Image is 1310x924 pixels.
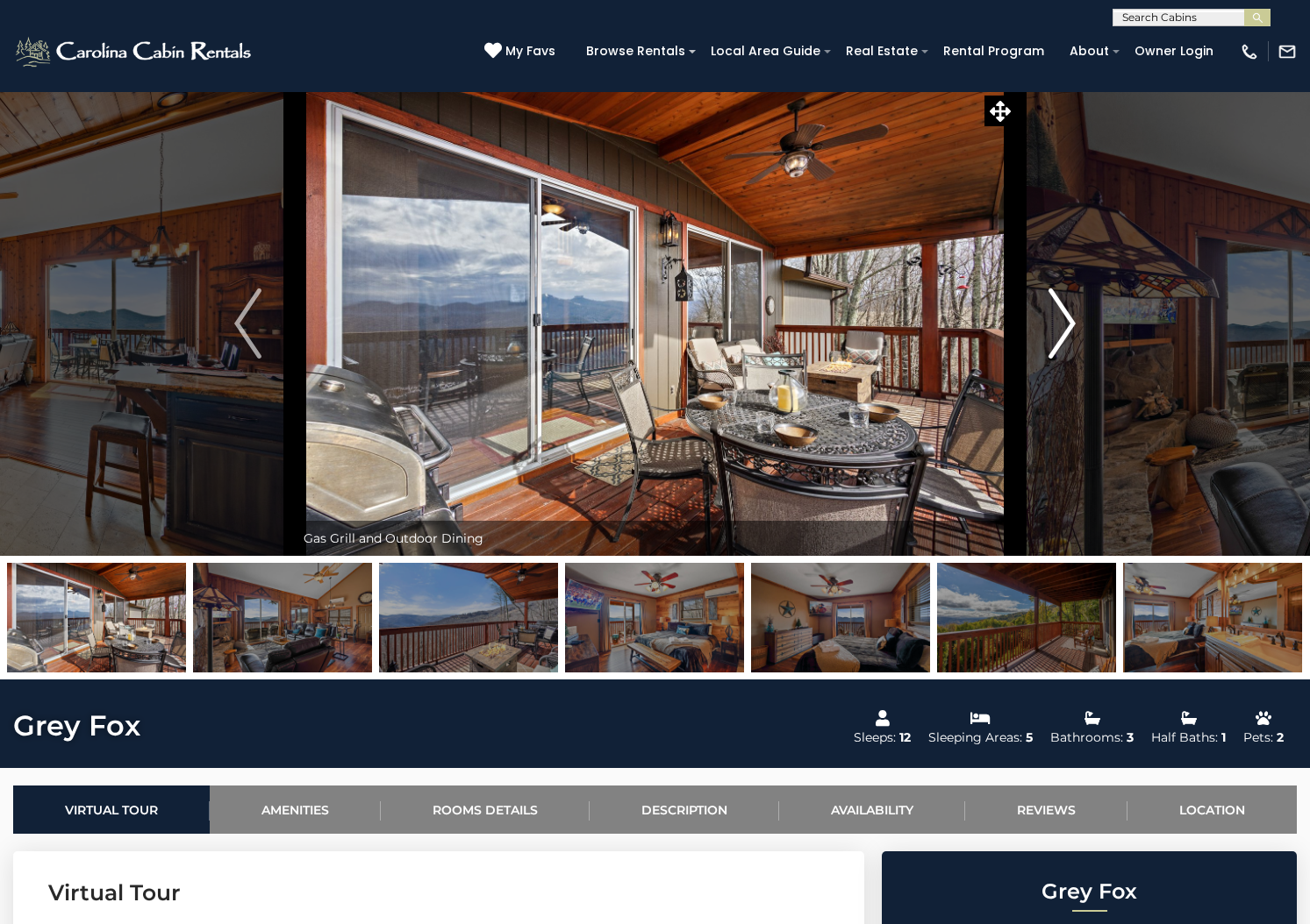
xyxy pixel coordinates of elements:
[702,38,829,65] a: Local Area Guide
[7,563,186,672] img: 163977826
[1240,42,1259,61] img: phone-regular-white.png
[577,38,694,65] a: Browse Rentals
[965,785,1127,834] a: Reviews
[1278,42,1297,61] img: mail-regular-white.png
[779,785,965,834] a: Availability
[1123,563,1302,672] img: 163977850
[13,785,210,834] a: Virtual Tour
[1049,288,1075,359] img: arrow
[13,34,256,69] img: White-1-2.png
[234,288,261,359] img: arrow
[381,785,590,834] a: Rooms Details
[937,563,1116,672] img: 163827363
[201,91,295,556] button: Previous
[934,38,1053,65] a: Rental Program
[1127,785,1297,834] a: Location
[590,785,779,834] a: Description
[295,521,1015,556] div: Gas Grill and Outdoor Dining
[1126,38,1222,65] a: Owner Login
[505,42,555,60] span: My Favs
[48,878,829,908] h3: Virtual Tour
[193,563,372,672] img: 163977840
[1061,38,1118,65] a: About
[565,563,744,672] img: 163977847
[1015,91,1109,556] button: Next
[484,42,560,61] a: My Favs
[751,563,930,672] img: 163977848
[379,563,558,672] img: 163977828
[210,785,381,834] a: Amenities
[886,880,1292,903] h2: Grey Fox
[837,38,927,65] a: Real Estate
